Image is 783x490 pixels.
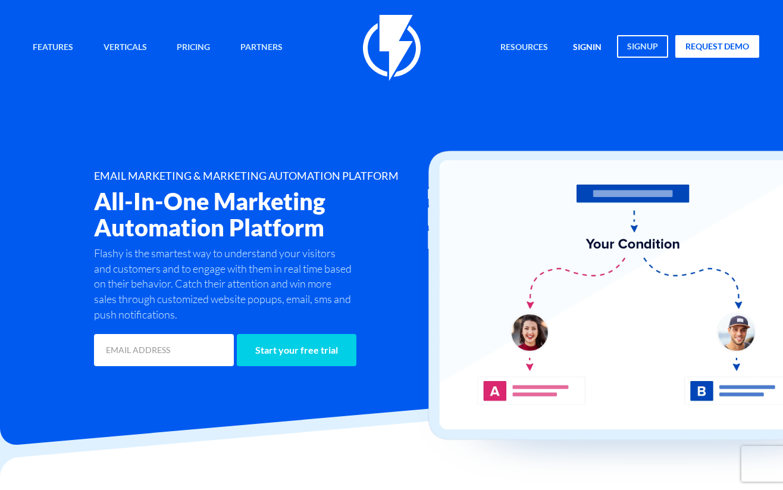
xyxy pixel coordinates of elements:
[94,170,444,182] h1: EMAIL MARKETING & MARKETING AUTOMATION PLATFORM
[168,35,219,61] a: Pricing
[94,334,234,366] input: EMAIL ADDRESS
[564,35,610,61] a: signin
[94,246,352,323] p: Flashy is the smartest way to understand your visitors and customers and to engage with them in r...
[95,35,156,61] a: Verticals
[237,334,356,366] input: Start your free trial
[675,35,759,58] a: request demo
[24,35,82,61] a: Features
[491,35,557,61] a: Resources
[617,35,668,58] a: signup
[94,188,444,240] h2: All-In-One Marketing Automation Platform
[231,35,292,61] a: Partners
